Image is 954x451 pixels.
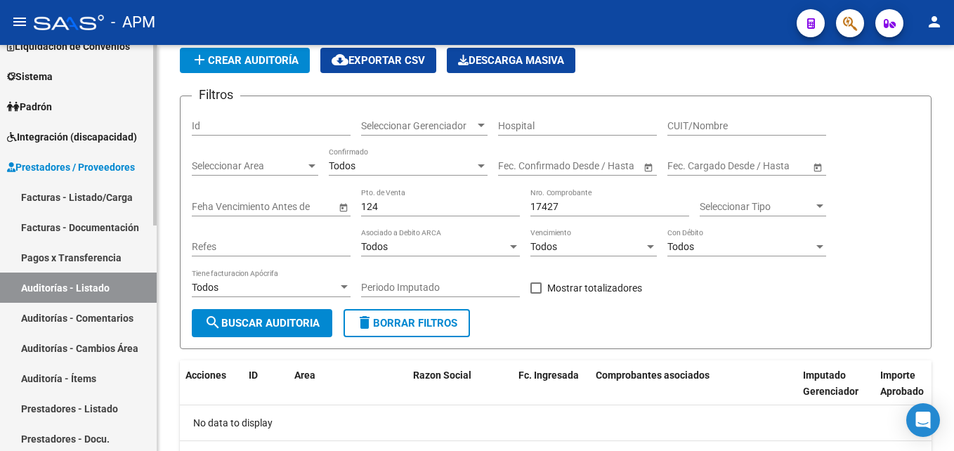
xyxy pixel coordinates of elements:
span: Fc. Ingresada [518,370,579,381]
span: Todos [329,160,355,171]
span: Acciones [185,370,226,381]
datatable-header-cell: Area [289,360,387,422]
mat-icon: search [204,314,221,331]
span: Sistema [7,69,53,84]
button: Borrar Filtros [344,309,470,337]
mat-icon: person [926,13,943,30]
h3: Filtros [192,85,240,105]
span: Seleccionar Area [192,160,306,172]
datatable-header-cell: Acciones [180,360,243,422]
span: Area [294,370,315,381]
input: Fecha inicio [498,160,549,172]
mat-icon: cloud_download [332,51,348,68]
mat-icon: menu [11,13,28,30]
div: No data to display [180,405,932,440]
input: Fecha fin [561,160,630,172]
span: Mostrar totalizadores [547,280,642,296]
datatable-header-cell: Fc. Ingresada [513,360,590,422]
button: Open calendar [810,159,825,174]
span: Padrón [7,99,52,115]
input: Fecha inicio [667,160,719,172]
app-download-masive: Descarga masiva de comprobantes (adjuntos) [447,48,575,73]
span: Crear Auditoría [191,54,299,67]
span: Imputado Gerenciador [803,370,858,397]
span: Todos [530,241,557,252]
span: Liquidación de Convenios [7,39,130,54]
span: Descarga Masiva [458,54,564,67]
button: Buscar Auditoria [192,309,332,337]
span: Integración (discapacidad) [7,129,137,145]
span: Importe Aprobado [880,370,924,397]
button: Exportar CSV [320,48,436,73]
span: Todos [667,241,694,252]
datatable-header-cell: ID [243,360,289,422]
span: Todos [361,241,388,252]
span: Prestadores / Proveedores [7,159,135,175]
mat-icon: add [191,51,208,68]
span: ID [249,370,258,381]
mat-icon: delete [356,314,373,331]
span: Comprobantes asociados [596,370,710,381]
button: Open calendar [336,200,351,214]
span: Seleccionar Tipo [700,201,813,213]
datatable-header-cell: Razon Social [407,360,513,422]
datatable-header-cell: Importe Aprobado [875,360,952,422]
span: Exportar CSV [332,54,425,67]
span: Borrar Filtros [356,317,457,329]
span: Razon Social [413,370,471,381]
datatable-header-cell: Comprobantes asociados [590,360,797,422]
button: Open calendar [641,159,655,174]
div: Open Intercom Messenger [906,403,940,437]
span: Seleccionar Gerenciador [361,120,475,132]
datatable-header-cell: Imputado Gerenciador [797,360,875,422]
button: Descarga Masiva [447,48,575,73]
span: Buscar Auditoria [204,317,320,329]
span: - APM [111,7,155,38]
span: Todos [192,282,218,293]
button: Crear Auditoría [180,48,310,73]
input: Fecha fin [731,160,799,172]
